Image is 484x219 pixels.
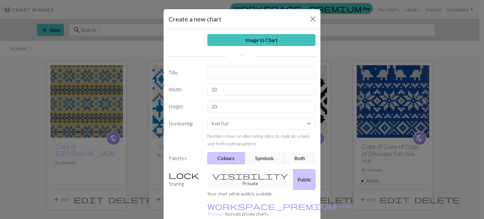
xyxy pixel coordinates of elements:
label: Palettes [165,152,204,164]
label: Title [165,66,204,78]
span: workspace_premium [207,202,336,210]
label: Width [165,84,204,95]
button: Symbols [245,152,285,164]
label: Numbering [165,118,204,147]
button: Colours [207,152,245,164]
button: Close [308,14,318,24]
button: Public [293,169,315,190]
a: Become a Pro user [207,204,354,216]
small: to create private charts [207,204,354,216]
button: Both [284,152,316,164]
a: Image to Chart [207,34,316,46]
label: Sharing [165,169,204,190]
small: Numbers rows on alternating sides, to replicate a back-and-forth knitting pattern. [207,133,311,146]
small: Your chart will be publicly available [207,191,272,196]
label: Height [165,101,204,112]
h5: Create a new chart [169,14,222,24]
